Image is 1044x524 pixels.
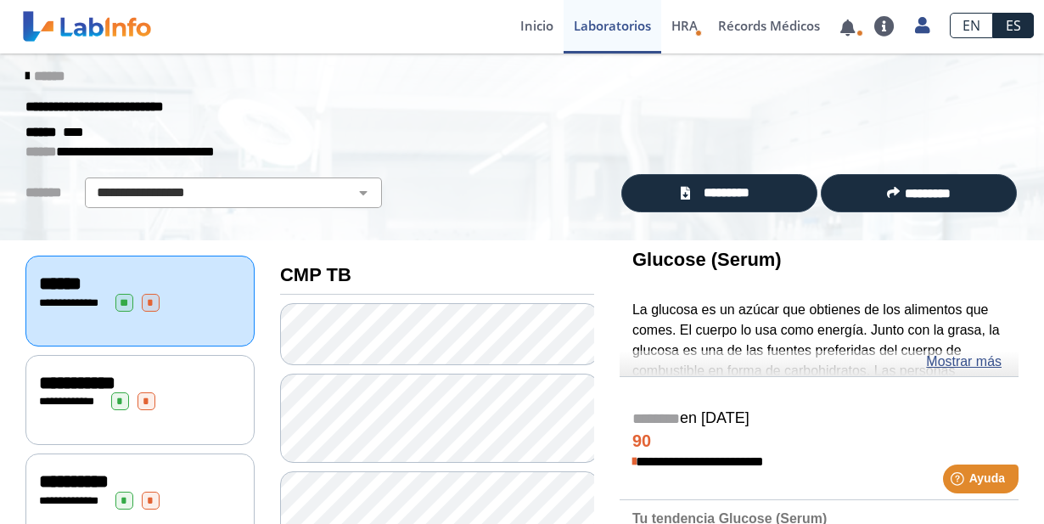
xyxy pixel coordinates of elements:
[950,13,993,38] a: EN
[632,409,1006,429] h5: en [DATE]
[993,13,1034,38] a: ES
[926,352,1002,372] a: Mostrar más
[632,300,1006,482] p: La glucosa es un azúcar que obtienes de los alimentos que comes. El cuerpo lo usa como energía. J...
[280,264,351,285] b: CMP TB
[893,458,1025,505] iframe: Help widget launcher
[632,431,1006,452] h4: 90
[671,17,698,34] span: HRA
[632,249,782,270] b: Glucose (Serum)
